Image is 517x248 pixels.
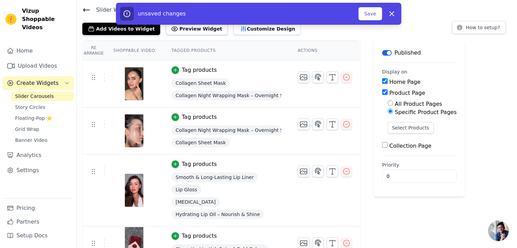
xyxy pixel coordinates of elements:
[290,41,360,60] th: Actions
[488,221,509,241] a: Open chat
[182,160,217,168] div: Tag products
[172,185,201,194] span: Lip Gloss
[15,137,47,144] span: Banner Video
[15,93,54,100] span: Slider Carousels
[389,79,421,85] label: Home Page
[172,210,264,219] span: Hydrating Lip Oil – Nourish & Shine
[382,161,457,168] label: Priority
[389,90,425,96] label: Product Page
[3,201,74,215] a: Pricing
[172,125,281,135] span: Collagen Night Wrapping Mask – Overnight Skin Rejuvenation ✨
[11,102,74,112] a: Story Circles
[182,232,217,240] div: Tag products
[3,59,74,73] a: Upload Videos
[395,101,442,107] label: All Product Pages
[172,66,217,74] button: Tag products
[172,78,230,88] span: Collagen Sheet Mask
[172,91,281,100] span: Collagen Night Wrapping Mask – Overnight Skin Rejuvenation ✨
[105,41,163,60] th: Shoppable Video
[395,109,457,115] label: Specific Product Pages
[382,68,408,75] legend: Display on
[172,113,217,121] button: Tag products
[172,138,230,147] span: Collagen Sheet Mask
[163,41,290,60] th: Tagged Products
[298,166,309,177] button: Change Thumbnail
[172,232,217,240] button: Tag products
[3,148,74,162] a: Analytics
[172,197,220,207] span: [MEDICAL_DATA]
[452,26,506,32] a: How to setup?
[138,10,186,17] span: unsaved changes
[125,174,144,207] img: vizup-images-c62f.jpg
[11,113,74,123] a: Floating-Pop ⭐
[359,7,382,20] button: Save
[452,21,506,34] button: How to setup?
[3,164,74,177] a: Settings
[233,23,301,35] button: Customize Design
[172,172,258,182] span: Smooth & Long-Lasting Lip Liner
[3,215,74,229] a: Partners
[298,119,309,130] button: Change Thumbnail
[125,67,144,100] img: vizup-images-6491.jpg
[11,124,74,134] a: Grid Wrap
[182,113,217,121] div: Tag products
[11,135,74,145] a: Banner Video
[298,71,309,83] button: Change Thumbnail
[15,115,52,122] span: Floating-Pop ⭐
[3,44,74,58] a: Home
[11,91,74,101] a: Slider Carousels
[166,23,227,35] button: Preview Widget
[388,122,434,134] button: Select Products
[389,143,432,149] label: Collection Page
[172,160,217,168] button: Tag products
[16,79,59,87] span: Create Widgets
[395,49,421,57] p: Published
[182,66,217,74] div: Tag products
[3,229,74,243] a: Setup Docs
[82,23,160,35] button: Add Videos to Widget
[15,104,45,111] span: Story Circles
[15,126,39,133] span: Grid Wrap
[125,114,144,147] img: vizup-images-355b.jpg
[82,41,105,60] th: Re Arrange
[3,76,74,90] button: Create Widgets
